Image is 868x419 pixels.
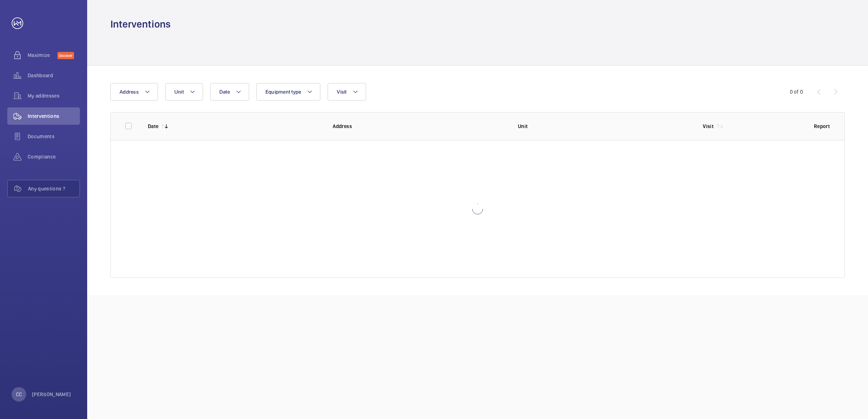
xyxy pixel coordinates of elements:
[28,92,80,99] span: My addresses
[28,153,80,160] span: Compliance
[165,83,203,100] button: Unit
[16,391,22,398] p: CC
[57,52,74,59] span: Discover
[328,83,366,100] button: Visit
[119,89,139,95] span: Address
[790,88,803,95] div: 0 of 0
[265,89,301,95] span: Equipment type
[256,83,321,100] button: Equipment type
[28,112,80,120] span: Interventions
[210,83,249,100] button: Date
[518,123,691,130] p: Unit
[32,391,71,398] p: [PERSON_NAME]
[28,72,80,79] span: Dashboard
[703,123,714,130] p: Visit
[28,185,80,192] span: Any questions ?
[814,123,830,130] p: Report
[110,83,158,100] button: Address
[174,89,184,95] span: Unit
[110,17,171,31] h1: Interventions
[219,89,230,95] span: Date
[148,123,158,130] p: Date
[28,133,80,140] span: Documents
[28,52,57,59] span: Maximize
[333,123,506,130] p: Address
[337,89,346,95] span: Visit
